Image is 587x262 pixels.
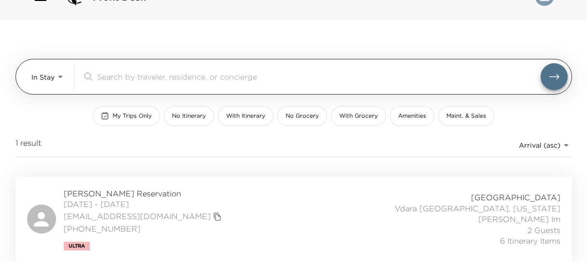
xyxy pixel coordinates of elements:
[64,188,224,199] span: [PERSON_NAME] Reservation
[286,112,319,120] span: No Grocery
[478,214,560,224] span: [PERSON_NAME] Im
[528,225,560,235] span: 2 Guests
[500,235,560,246] span: 6 Itinerary Items
[64,211,211,221] a: [EMAIL_ADDRESS][DOMAIN_NAME]
[164,106,214,126] button: No Itinerary
[218,106,273,126] button: With Itinerary
[395,203,560,214] span: Vdara [GEOGRAPHIC_DATA], [US_STATE]
[390,106,434,126] button: Amenities
[15,138,41,153] span: 1 result
[398,112,426,120] span: Amenities
[113,112,152,120] span: My Trips Only
[15,177,572,262] a: [PERSON_NAME] Reservation[DATE] - [DATE][EMAIL_ADDRESS][DOMAIN_NAME]copy primary member email[PHO...
[471,192,560,203] span: [GEOGRAPHIC_DATA]
[226,112,265,120] span: With Itinerary
[172,112,206,120] span: No Itinerary
[446,112,486,120] span: Maint. & Sales
[64,199,224,209] span: [DATE] - [DATE]
[438,106,494,126] button: Maint. & Sales
[519,141,560,150] span: Arrival (asc)
[339,112,378,120] span: With Grocery
[97,71,541,82] input: Search by traveler, residence, or concierge
[331,106,386,126] button: With Grocery
[93,106,160,126] button: My Trips Only
[69,243,85,249] span: Ultra
[31,73,55,82] span: In Stay
[277,106,327,126] button: No Grocery
[211,210,224,223] button: copy primary member email
[64,223,224,234] span: [PHONE_NUMBER]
